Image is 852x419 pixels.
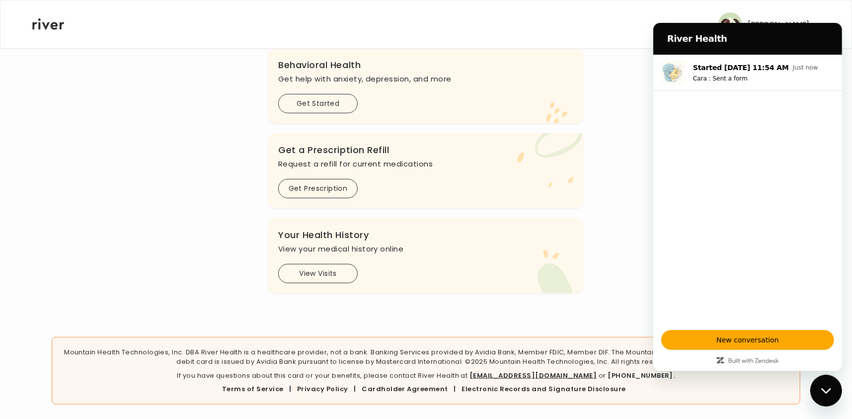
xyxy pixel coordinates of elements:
[60,371,792,381] p: If you have questions about this card or your benefits, please contact River Health at or
[469,371,597,380] a: [EMAIL_ADDRESS][DOMAIN_NAME]
[278,242,574,256] p: View your medical history online
[278,228,574,242] h3: Your Health History
[608,371,675,380] a: [PHONE_NUMBER].
[718,12,742,36] img: user avatar
[222,384,284,394] a: Terms of Service
[278,179,358,198] button: Get Prescription
[278,264,358,283] button: View Visits
[278,94,358,113] button: Get Started
[362,384,448,394] a: Cardholder Agreement
[748,17,810,31] p: [PERSON_NAME]
[718,12,820,36] button: user avatar[PERSON_NAME]
[60,347,792,367] p: Mountain Health Technologies, Inc. DBA River Health is a healthcare provider, not a bank. Banking...
[810,375,842,407] iframe: Button to launch messaging window, conversation in progress
[278,157,574,171] p: Request a refill for current medications
[278,143,574,157] h3: Get a Prescription Refill
[297,384,348,394] a: Privacy Policy
[462,384,626,394] a: Electronic Records and Signature Disclosure
[278,58,574,72] h3: Behavioral Health
[653,23,842,371] iframe: Messaging window
[278,72,574,86] p: Get help with anxiety, depression, and more
[60,384,792,394] div: | | |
